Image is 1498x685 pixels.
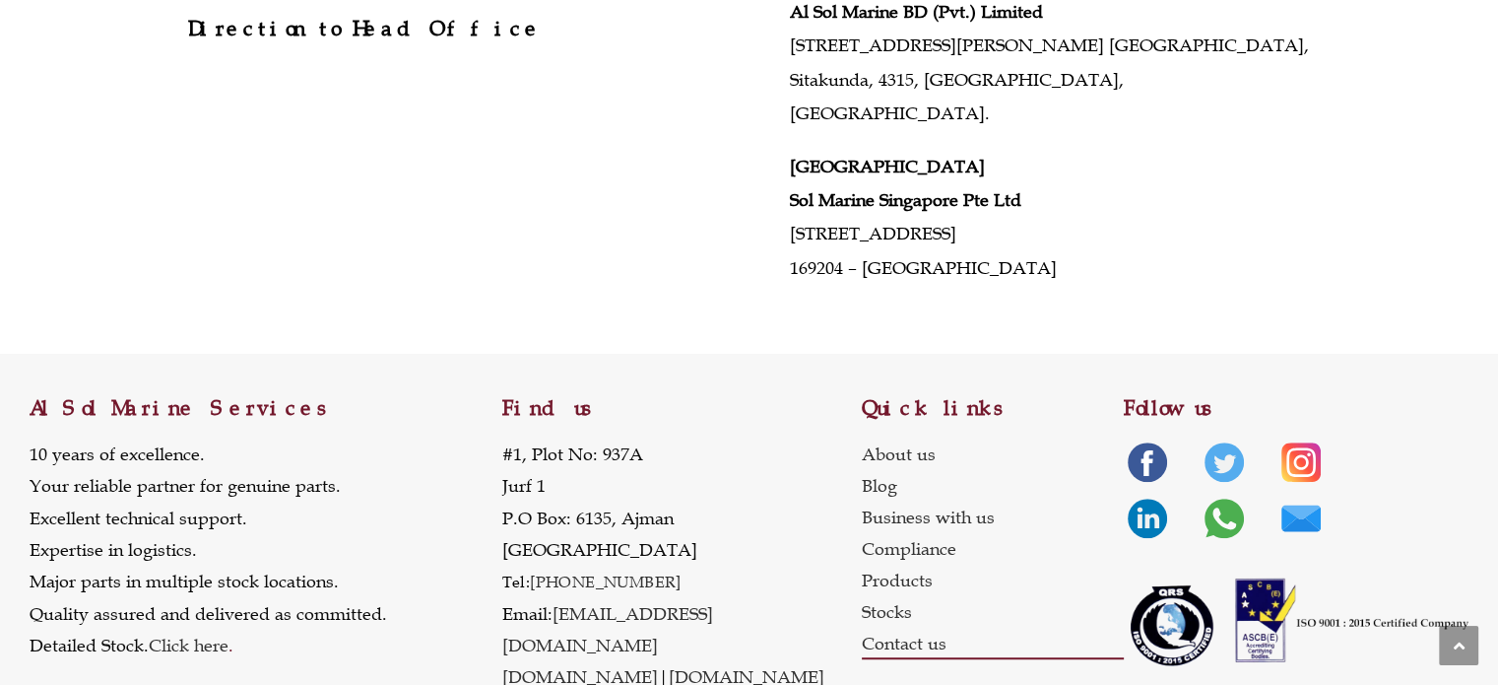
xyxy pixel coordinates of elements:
a: Scroll to the top of the page [1439,626,1478,665]
strong: Sol Marine Singapore Pte Ltd [790,189,1021,211]
p: [STREET_ADDRESS] 169204 – [GEOGRAPHIC_DATA] [790,150,1310,285]
h2: Quick links [862,398,1125,419]
h2: Al Sol Marine Services [30,398,501,419]
h2: Follow us [1124,398,1468,419]
a: Stocks [862,596,1125,628]
h2: Direction to Head Office [188,19,687,39]
h2: Find us [501,398,861,419]
strong: Al Sol Marine BD (Pvt.) Limited [790,1,1043,23]
a: [PHONE_NUMBER] [530,572,682,591]
a: About us [862,439,1125,470]
strong: [GEOGRAPHIC_DATA] [790,156,985,177]
a: Compliance [862,533,1125,565]
a: Products [862,565,1125,596]
p: 10 years of excellence. Your reliable partner for genuine parts. Excellent technical support. Exp... [30,439,387,662]
a: [EMAIL_ADDRESS][DOMAIN_NAME] [501,603,712,656]
iframe: 25.431702654679253, 55.53054653045025 [188,59,687,246]
a: Click here [149,635,228,656]
a: Business with us [862,502,1125,533]
a: Contact us [862,628,1125,659]
a: Blog [862,470,1125,502]
span: . [149,635,233,656]
span: Tel: [501,572,530,591]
